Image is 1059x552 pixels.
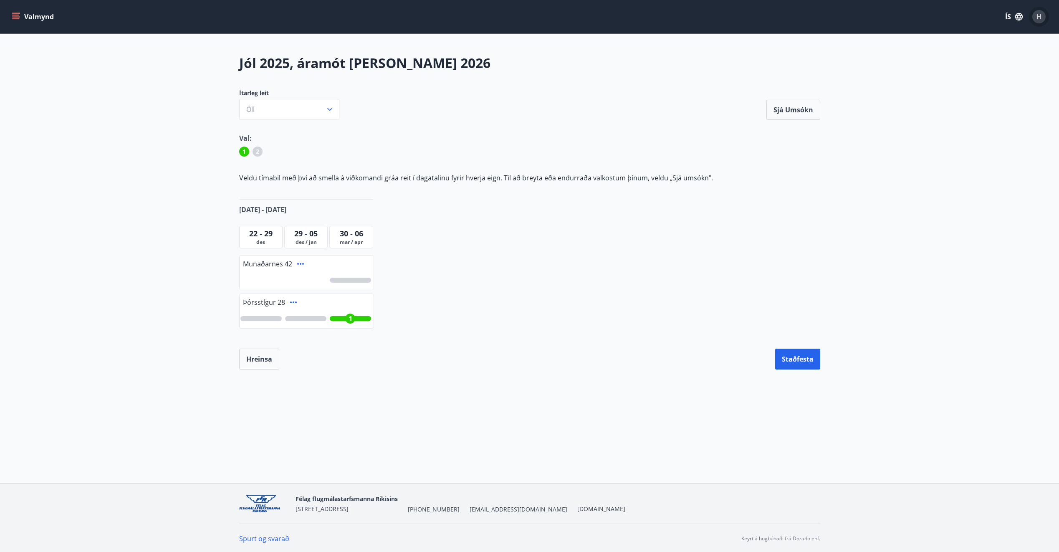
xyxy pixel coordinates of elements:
[294,228,318,238] span: 29 - 05
[256,147,259,156] span: 2
[239,495,289,513] img: jpzx4QWYf4KKDRVudBx9Jb6iv5jAOT7IkiGygIXa.png
[249,228,273,238] span: 22 - 29
[775,349,820,370] button: Staðfesta
[286,239,326,246] span: des / jan
[239,99,339,120] button: Öll
[239,349,279,370] button: Hreinsa
[1036,12,1041,21] span: H
[243,147,246,156] span: 1
[243,298,285,307] span: Þórsstígur 28
[470,505,567,514] span: [EMAIL_ADDRESS][DOMAIN_NAME]
[246,105,255,114] span: Öll
[239,134,252,143] span: Val:
[243,259,292,268] span: Munaðarnes 42
[239,534,289,543] a: Spurt og svarað
[1029,7,1049,27] button: H
[577,505,625,513] a: [DOMAIN_NAME]
[349,314,352,323] span: 1
[296,495,398,503] span: Félag flugmálastarfsmanna Ríkisins
[331,239,371,246] span: mar / apr
[239,54,820,72] h2: Jól 2025, áramót [PERSON_NAME] 2026
[741,535,820,542] p: Keyrt á hugbúnaði frá Dorado ehf.
[239,173,820,182] p: Veldu tímabil með því að smella á viðkomandi gráa reit í dagatalinu fyrir hverja eign. Til að bre...
[296,505,349,513] span: [STREET_ADDRESS]
[239,89,339,97] span: Ítarleg leit
[10,9,57,24] button: menu
[239,205,286,214] span: [DATE] - [DATE]
[340,228,363,238] span: 30 - 06
[408,505,460,514] span: [PHONE_NUMBER]
[241,239,281,246] span: des
[1001,9,1027,24] button: ÍS
[766,100,820,120] button: Sjá umsókn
